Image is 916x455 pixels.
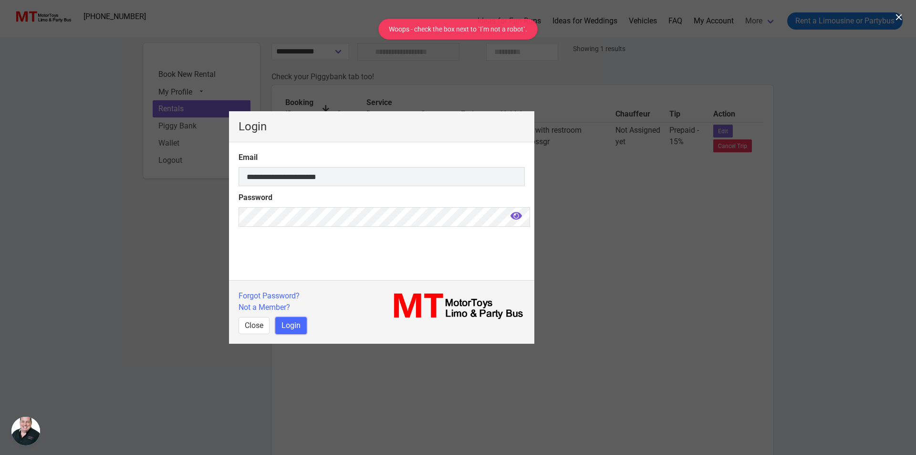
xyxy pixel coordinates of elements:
a: Open chat [11,417,40,445]
a: Forgot Password? [239,291,300,300]
p: Login [239,121,525,132]
div: Woops - check the box next to `I’m not a robot`. [389,24,527,34]
button: Login [275,317,307,334]
img: MT_logo_name.png [387,290,525,322]
button: Close [239,317,270,334]
label: Password [239,192,525,203]
label: Email [239,152,525,163]
a: Not a Member? [239,303,290,312]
